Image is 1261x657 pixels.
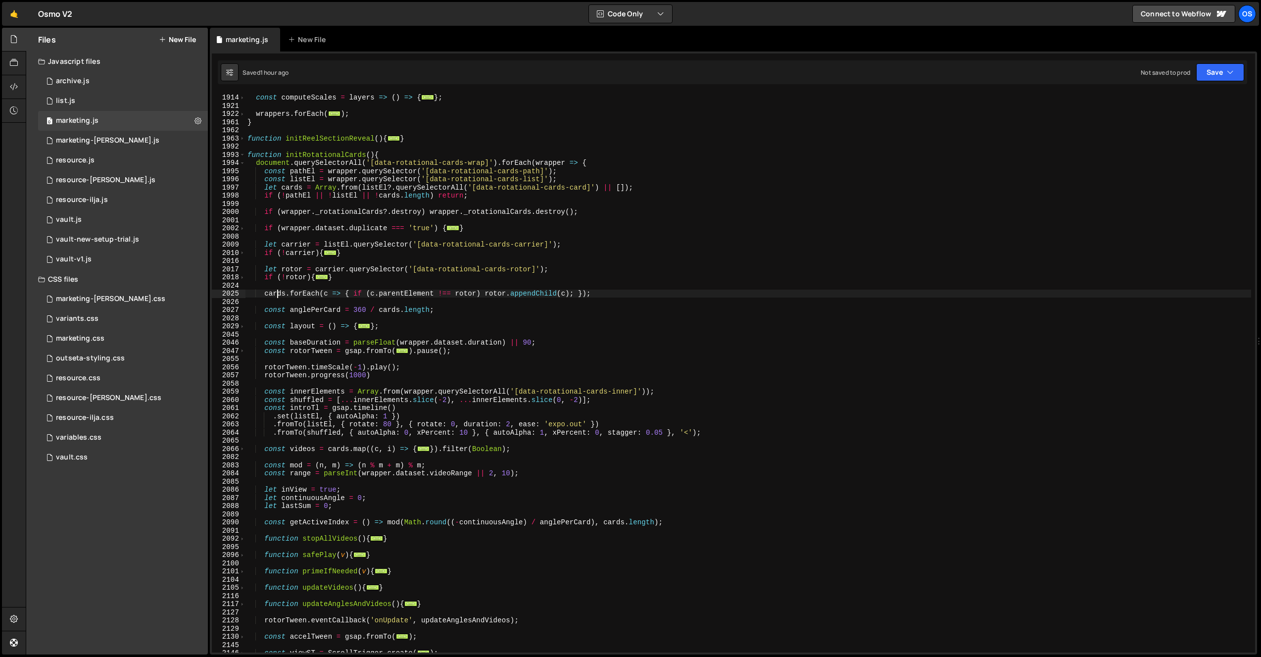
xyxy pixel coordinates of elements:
div: 2009 [212,241,245,249]
div: 16596/46195.js [38,190,208,210]
div: 2045 [212,331,245,339]
div: outseta-styling.css [56,354,125,363]
div: archive.js [56,77,90,86]
button: Save [1196,63,1244,81]
div: 1 hour ago [260,68,289,77]
span: ... [315,274,328,280]
div: 2002 [212,224,245,233]
div: 16596/45154.css [38,428,208,448]
div: 2056 [212,363,245,372]
div: 1993 [212,151,245,159]
div: resource-ilja.js [56,196,108,204]
span: ... [446,225,459,231]
div: resource-[PERSON_NAME].css [56,394,161,403]
div: 2128 [212,616,245,625]
div: 2008 [212,233,245,241]
span: ... [421,95,434,100]
h2: Files [38,34,56,45]
span: ... [396,348,409,353]
div: marketing-[PERSON_NAME].css [56,295,165,303]
div: 2116 [212,592,245,601]
div: 2129 [212,625,245,633]
span: 0 [47,118,52,126]
div: 1961 [212,118,245,127]
div: vault.js [56,215,82,224]
div: 2027 [212,306,245,314]
div: 2066 [212,445,245,454]
div: 16596/45422.js [38,111,208,131]
div: 1963 [212,135,245,143]
div: 2105 [212,584,245,592]
div: vault-new-setup-trial.js [56,235,139,244]
span: ... [366,585,379,590]
div: 2016 [212,257,245,265]
div: resource-[PERSON_NAME].js [56,176,155,185]
div: 1999 [212,200,245,208]
div: variables.css [56,433,101,442]
div: marketing.js [226,35,268,45]
div: 2025 [212,290,245,298]
div: 2024 [212,282,245,290]
div: 16596/46284.css [38,289,208,309]
div: vault.css [56,453,88,462]
div: 2104 [212,576,245,584]
div: 16596/46183.js [38,151,208,170]
div: 1922 [212,110,245,118]
div: 2100 [212,559,245,568]
div: 2046 [212,339,245,347]
div: 2089 [212,510,245,519]
div: 16596/45151.js [38,91,208,111]
span: ... [328,111,341,116]
div: 2092 [212,535,245,543]
div: marketing.css [56,334,104,343]
div: 2062 [212,412,245,421]
button: Code Only [589,5,672,23]
a: 🤙 [2,2,26,26]
div: 16596/45424.js [38,131,208,151]
div: 2063 [212,420,245,429]
div: 2127 [212,608,245,617]
span: ... [396,634,409,639]
div: 16596/46194.js [38,170,208,190]
div: 2145 [212,641,245,650]
div: 2064 [212,429,245,437]
div: 2090 [212,518,245,527]
div: 2091 [212,527,245,535]
div: 16596/45152.js [38,230,208,250]
div: 2117 [212,600,245,608]
span: ... [375,568,388,574]
span: ... [417,446,430,451]
div: 2082 [212,453,245,461]
div: 2084 [212,469,245,478]
div: vault-v1.js [56,255,92,264]
div: 16596/46196.css [38,388,208,408]
div: Saved [242,68,289,77]
div: 2065 [212,437,245,445]
span: ... [370,536,383,541]
div: 2060 [212,396,245,404]
div: 2101 [212,567,245,576]
div: 2095 [212,543,245,552]
div: 1997 [212,184,245,192]
div: resource-ilja.css [56,413,114,422]
div: 2018 [212,273,245,282]
div: marketing-[PERSON_NAME].js [56,136,159,145]
div: 1994 [212,159,245,167]
div: 2130 [212,633,245,641]
button: New File [159,36,196,44]
div: 2001 [212,216,245,225]
div: 2017 [212,265,245,274]
div: 1995 [212,167,245,176]
div: 2083 [212,461,245,470]
div: resource.css [56,374,100,383]
span: ... [358,323,371,329]
div: 1962 [212,126,245,135]
div: marketing.js [56,116,98,125]
div: 2087 [212,494,245,503]
div: Javascript files [26,51,208,71]
span: ... [404,601,417,606]
span: ... [417,650,430,656]
div: 16596/46199.css [38,368,208,388]
a: Os [1238,5,1256,23]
